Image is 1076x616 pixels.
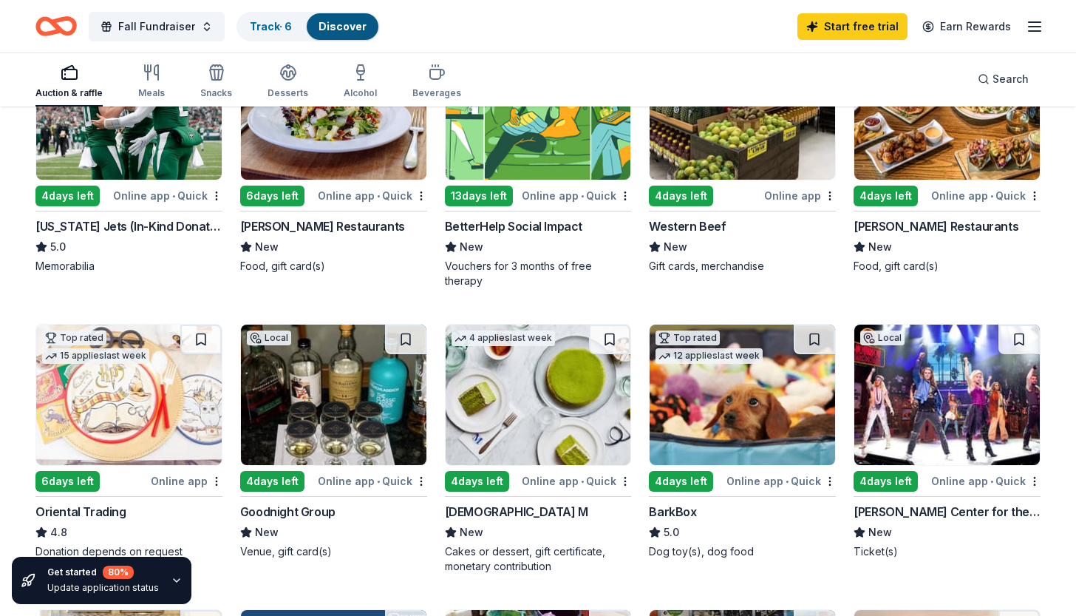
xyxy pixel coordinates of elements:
[854,471,918,492] div: 4 days left
[50,238,66,256] span: 5.0
[445,544,632,574] div: Cakes or dessert, gift certificate, monetary contribution
[268,58,308,106] button: Desserts
[656,348,763,364] div: 12 applies last week
[50,524,67,541] span: 4.8
[868,238,892,256] span: New
[990,475,993,487] span: •
[446,325,631,465] img: Image for Lady M
[35,503,126,521] div: Oriental Trading
[649,544,836,559] div: Dog toy(s), dog food
[445,324,632,574] a: Image for Lady M4 applieslast week4days leftOnline app•Quick[DEMOGRAPHIC_DATA] MNewCakes or desse...
[854,503,1041,521] div: [PERSON_NAME] Center for the Performing Arts
[172,190,175,202] span: •
[992,70,1029,88] span: Search
[854,259,1041,274] div: Food, gift card(s)
[966,64,1041,94] button: Search
[445,186,513,206] div: 13 days left
[445,503,588,521] div: [DEMOGRAPHIC_DATA] M
[649,503,696,521] div: BarkBox
[151,472,222,490] div: Online app
[854,186,918,206] div: 4 days left
[236,12,380,41] button: Track· 6Discover
[319,20,367,33] a: Discover
[35,38,222,274] a: Image for New York Jets (In-Kind Donation)Top rated2 applieslast week4days leftOnline app•Quick[U...
[854,217,1018,235] div: [PERSON_NAME] Restaurants
[247,331,291,345] div: Local
[860,331,905,345] div: Local
[200,87,232,99] div: Snacks
[649,186,713,206] div: 4 days left
[649,217,726,235] div: Western Beef
[118,18,195,35] span: Fall Fundraiser
[649,259,836,274] div: Gift cards, merchandise
[650,325,835,465] img: Image for BarkBox
[445,471,509,492] div: 4 days left
[726,472,836,490] div: Online app Quick
[344,58,377,106] button: Alcohol
[990,190,993,202] span: •
[47,582,159,594] div: Update application status
[318,186,427,205] div: Online app Quick
[103,566,134,579] div: 80 %
[240,503,336,521] div: Goodnight Group
[250,20,292,33] a: Track· 6
[445,38,632,288] a: Image for BetterHelp Social Impact30 applieslast week13days leftOnline app•QuickBetterHelp Social...
[445,217,582,235] div: BetterHelp Social Impact
[913,13,1020,40] a: Earn Rewards
[649,324,836,559] a: Image for BarkBoxTop rated12 applieslast week4days leftOnline app•QuickBarkBox5.0Dog toy(s), dog ...
[649,471,713,492] div: 4 days left
[47,566,159,579] div: Get started
[460,524,483,541] span: New
[35,186,100,206] div: 4 days left
[240,186,304,206] div: 6 days left
[452,331,555,346] div: 4 applies last week
[868,524,892,541] span: New
[240,544,427,559] div: Venue, gift card(s)
[268,87,308,99] div: Desserts
[764,186,836,205] div: Online app
[854,38,1041,274] a: Image for Thompson Restaurants4days leftOnline app•Quick[PERSON_NAME] RestaurantsNewFood, gift ca...
[931,186,1041,205] div: Online app Quick
[377,475,380,487] span: •
[797,13,908,40] a: Start free trial
[240,471,304,492] div: 4 days left
[460,238,483,256] span: New
[113,186,222,205] div: Online app Quick
[650,39,835,180] img: Image for Western Beef
[240,38,427,274] a: Image for Cameron Mitchell Restaurants3 applieslast week6days leftOnline app•Quick[PERSON_NAME] R...
[522,472,631,490] div: Online app Quick
[854,324,1041,559] a: Image for Tilles Center for the Performing ArtsLocal4days leftOnline app•Quick[PERSON_NAME] Cente...
[377,190,380,202] span: •
[412,87,461,99] div: Beverages
[42,348,149,364] div: 15 applies last week
[138,58,165,106] button: Meals
[412,58,461,106] button: Beverages
[42,331,106,345] div: Top rated
[36,325,222,465] img: Image for Oriental Trading
[931,472,1041,490] div: Online app Quick
[240,217,405,235] div: [PERSON_NAME] Restaurants
[522,186,631,205] div: Online app Quick
[581,475,584,487] span: •
[35,471,100,492] div: 6 days left
[35,259,222,274] div: Memorabilia
[581,190,584,202] span: •
[36,39,222,180] img: Image for New York Jets (In-Kind Donation)
[255,524,279,541] span: New
[649,38,836,274] a: Image for Western BeefLocal4days leftOnline appWestern BeefNewGift cards, merchandise
[35,87,103,99] div: Auction & raffle
[241,325,426,465] img: Image for Goodnight Group
[786,475,789,487] span: •
[446,39,631,180] img: Image for BetterHelp Social Impact
[255,238,279,256] span: New
[445,259,632,288] div: Vouchers for 3 months of free therapy
[664,238,687,256] span: New
[35,324,222,559] a: Image for Oriental TradingTop rated15 applieslast week6days leftOnline appOriental Trading4.8Dona...
[35,217,222,235] div: [US_STATE] Jets (In-Kind Donation)
[318,472,427,490] div: Online app Quick
[664,524,679,541] span: 5.0
[240,259,427,274] div: Food, gift card(s)
[89,12,225,41] button: Fall Fundraiser
[656,331,720,345] div: Top rated
[35,58,103,106] button: Auction & raffle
